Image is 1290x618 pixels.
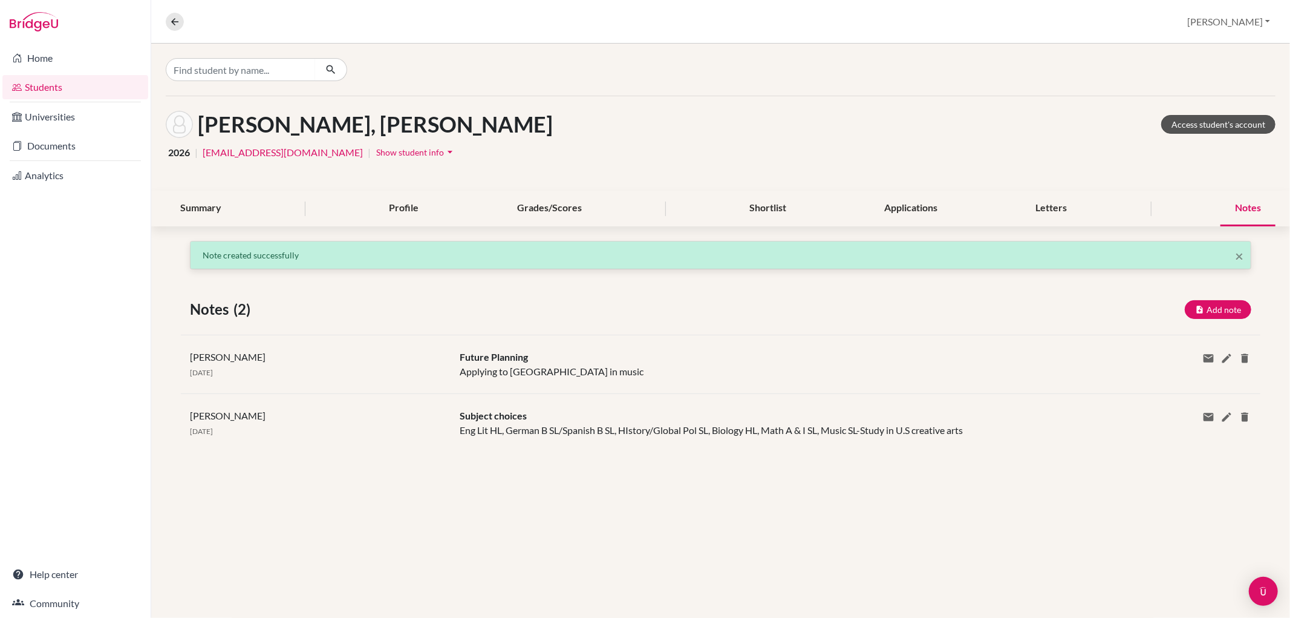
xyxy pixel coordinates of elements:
[168,145,190,160] span: 2026
[203,249,1239,261] p: Note created successfully
[2,163,148,188] a: Analytics
[2,105,148,129] a: Universities
[198,111,553,137] h1: [PERSON_NAME], [PERSON_NAME]
[368,145,371,160] span: |
[1235,247,1243,265] span: ×
[460,410,527,421] span: Subject choices
[166,111,193,138] img: Luna Michael's avatar
[1182,10,1275,33] button: [PERSON_NAME]
[444,146,456,158] i: arrow_drop_down
[195,145,198,160] span: |
[2,75,148,99] a: Students
[190,298,233,320] span: Notes
[1185,300,1251,319] button: Add note
[190,351,265,363] span: [PERSON_NAME]
[1161,115,1275,134] a: Access student's account
[503,191,596,226] div: Grades/Scores
[1220,191,1275,226] div: Notes
[460,351,528,363] span: Future Planning
[376,143,457,162] button: Show student infoarrow_drop_down
[374,191,433,226] div: Profile
[190,410,265,421] span: [PERSON_NAME]
[190,427,213,436] span: [DATE]
[1021,191,1082,226] div: Letters
[1249,577,1278,606] div: Open Intercom Messenger
[166,58,316,81] input: Find student by name...
[10,12,58,31] img: Bridge-U
[870,191,952,226] div: Applications
[1235,249,1243,263] button: Close
[166,191,236,226] div: Summary
[451,350,1080,379] div: Applying to [GEOGRAPHIC_DATA] in music
[2,562,148,587] a: Help center
[2,134,148,158] a: Documents
[233,298,255,320] span: (2)
[2,591,148,616] a: Community
[2,46,148,70] a: Home
[735,191,801,226] div: Shortlist
[451,409,1080,438] div: Eng Lit HL, German B SL/Spanish B SL, HIstory/Global Pol SL, Biology HL, Math A & I SL, Music SL-...
[190,368,213,377] span: [DATE]
[376,147,444,157] span: Show student info
[203,145,363,160] a: [EMAIL_ADDRESS][DOMAIN_NAME]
